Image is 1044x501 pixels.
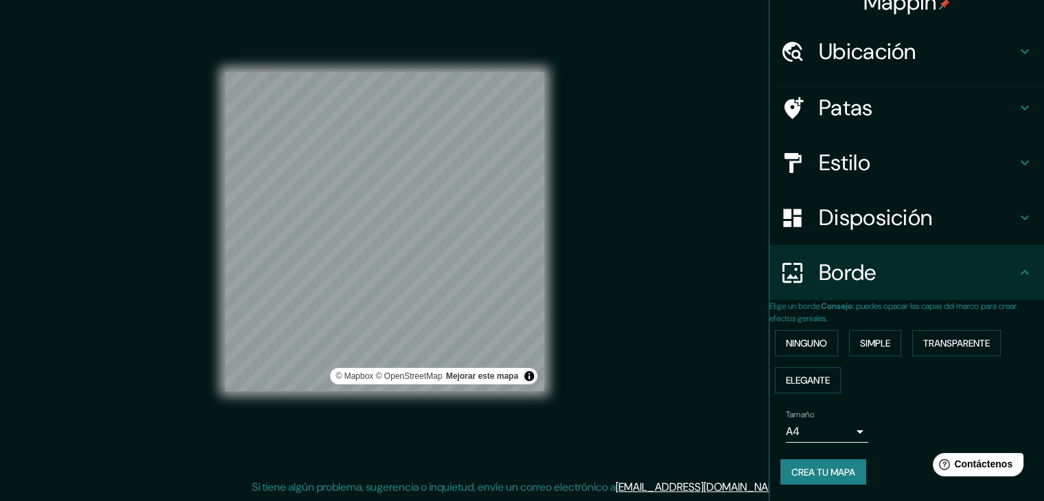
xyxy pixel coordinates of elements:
[819,258,877,287] font: Borde
[769,24,1044,79] div: Ubicación
[849,330,901,356] button: Simple
[375,371,442,381] a: Mapa de OpenStreet
[336,371,373,381] a: Mapbox
[225,72,544,391] canvas: Mapa
[446,371,518,381] font: Mejorar este mapa
[786,424,800,439] font: A4
[336,371,373,381] font: © Mapbox
[769,80,1044,135] div: Patas
[769,245,1044,300] div: Borde
[769,301,821,312] font: Elige un borde.
[446,371,518,381] a: Map feedback
[819,93,873,122] font: Patas
[791,466,855,478] font: Crea tu mapa
[786,421,868,443] div: A4
[616,480,785,494] a: [EMAIL_ADDRESS][DOMAIN_NAME]
[780,459,866,485] button: Crea tu mapa
[775,330,838,356] button: Ninguno
[769,301,1017,324] font: : puedes opacar las capas del marco para crear efectos geniales.
[786,337,827,349] font: Ninguno
[860,337,890,349] font: Simple
[819,203,932,232] font: Disposición
[775,367,841,393] button: Elegante
[521,368,537,384] button: Activar o desactivar atribución
[819,148,870,177] font: Estilo
[922,447,1029,486] iframe: Lanzador de widgets de ayuda
[252,480,616,494] font: Si tiene algún problema, sugerencia o inquietud, envíe un correo electrónico a
[769,135,1044,190] div: Estilo
[786,409,814,420] font: Tamaño
[786,374,830,386] font: Elegante
[923,337,990,349] font: Transparente
[819,37,916,66] font: Ubicación
[912,330,1001,356] button: Transparente
[375,371,442,381] font: © OpenStreetMap
[821,301,852,312] font: Consejo
[769,190,1044,245] div: Disposición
